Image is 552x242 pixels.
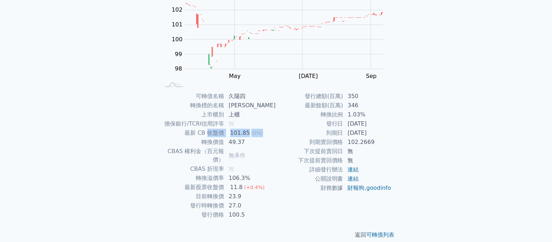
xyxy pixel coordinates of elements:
div: 11.8 [229,183,244,192]
td: 下次提前賣回日 [276,147,344,156]
a: 連結 [348,175,359,182]
td: CBAS 折現率 [160,164,225,174]
tspan: 99 [175,51,182,58]
span: 無 [229,165,235,172]
td: [DATE] [344,128,392,138]
g: Series [186,4,383,68]
td: 106.3% [225,174,276,183]
td: 久陽四 [225,92,276,101]
p: 返回 [152,231,400,239]
td: 最新股票收盤價 [160,183,225,192]
td: 無 [344,156,392,165]
td: 公開說明書 [276,174,344,183]
span: (0%) [251,130,263,136]
td: 346 [344,101,392,110]
td: 上市櫃別 [160,110,225,119]
td: 1.03% [344,110,392,119]
a: 財報狗 [348,184,365,191]
td: 23.9 [225,192,276,201]
td: 350 [344,92,392,101]
tspan: Sep [366,73,377,79]
a: goodinfo [366,184,391,191]
span: 無承作 [229,152,246,159]
td: [PERSON_NAME] [225,101,276,110]
td: 發行總額(百萬) [276,92,344,101]
td: 100.5 [225,210,276,219]
td: 可轉債名稱 [160,92,225,101]
tspan: May [229,73,241,79]
td: 目前轉換價 [160,192,225,201]
td: 擔保銀行/TCRI信用評等 [160,119,225,128]
span: (+0.4%) [244,184,265,190]
td: 發行時轉換價 [160,201,225,210]
td: 財務數據 [276,183,344,193]
td: 49.37 [225,138,276,147]
span: 無 [229,120,235,127]
td: , [344,183,392,193]
td: 轉換價值 [160,138,225,147]
td: 上櫃 [225,110,276,119]
tspan: 101 [172,21,183,28]
td: [DATE] [344,119,392,128]
td: CBAS 權利金（百元報價） [160,147,225,164]
td: 最新 CB 收盤價 [160,128,225,138]
td: 最新餘額(百萬) [276,101,344,110]
td: 到期賣回價格 [276,138,344,147]
a: 連結 [348,166,359,173]
tspan: 102 [172,6,183,13]
td: 27.0 [225,201,276,210]
a: 可轉債列表 [366,231,395,238]
td: 發行價格 [160,210,225,219]
td: 轉換標的名稱 [160,101,225,110]
td: 轉換溢價率 [160,174,225,183]
div: 101.85 [229,129,251,137]
td: 轉換比例 [276,110,344,119]
td: 詳細發行辦法 [276,165,344,174]
iframe: Chat Widget [517,208,552,242]
td: 下次提前賣回價格 [276,156,344,165]
td: 到期日 [276,128,344,138]
tspan: [DATE] [299,73,318,79]
td: 102.2669 [344,138,392,147]
tspan: 98 [175,66,182,72]
td: 發行日 [276,119,344,128]
td: 無 [344,147,392,156]
tspan: 100 [172,36,183,43]
div: 聊天小工具 [517,208,552,242]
